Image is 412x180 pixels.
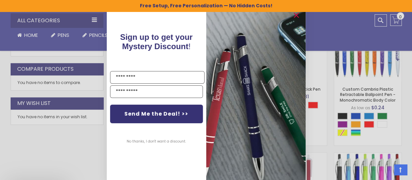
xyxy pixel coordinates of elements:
[120,33,193,51] span: !
[291,10,302,21] button: Close dialog
[120,33,193,51] span: Sign up to get your Mystery Discount
[110,105,203,123] button: Send Me the Deal! >>
[123,133,189,150] button: No thanks, I don't want a discount.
